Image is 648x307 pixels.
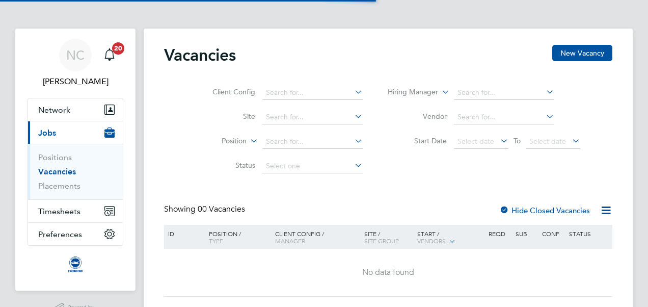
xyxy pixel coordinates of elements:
[66,48,85,62] span: NC
[38,181,80,191] a: Placements
[164,204,247,215] div: Showing
[362,225,415,249] div: Site /
[166,267,611,278] div: No data found
[262,86,363,100] input: Search for...
[28,121,123,144] button: Jobs
[388,136,447,145] label: Start Date
[417,237,446,245] span: Vendors
[99,39,120,71] a: 20
[552,45,612,61] button: New Vacancy
[38,229,82,239] span: Preferences
[67,256,84,272] img: albioninthecommunity-logo-retina.png
[486,225,512,242] div: Reqd
[513,225,539,242] div: Sub
[112,42,124,55] span: 20
[28,256,123,272] a: Go to home page
[188,136,247,146] label: Position
[166,225,201,242] div: ID
[566,225,611,242] div: Status
[28,75,123,88] span: Nathan Casselton
[197,112,255,121] label: Site
[28,223,123,245] button: Preferences
[454,110,554,124] input: Search for...
[380,87,438,97] label: Hiring Manager
[28,39,123,88] a: NC[PERSON_NAME]
[38,167,76,176] a: Vacancies
[275,237,305,245] span: Manager
[457,137,494,146] span: Select date
[529,137,566,146] span: Select date
[510,134,524,147] span: To
[262,159,363,173] input: Select one
[197,161,255,170] label: Status
[197,87,255,96] label: Client Config
[15,29,136,291] nav: Main navigation
[28,98,123,121] button: Network
[499,206,590,215] label: Hide Closed Vacancies
[164,45,236,65] h2: Vacancies
[262,110,363,124] input: Search for...
[201,225,273,249] div: Position /
[539,225,566,242] div: Conf
[198,204,245,214] span: 00 Vacancies
[38,128,56,138] span: Jobs
[273,225,362,249] div: Client Config /
[388,112,447,121] label: Vendor
[262,135,363,149] input: Search for...
[209,237,223,245] span: Type
[38,207,80,216] span: Timesheets
[454,86,554,100] input: Search for...
[28,200,123,222] button: Timesheets
[38,152,72,162] a: Positions
[364,237,399,245] span: Site Group
[28,144,123,199] div: Jobs
[415,225,486,250] div: Start /
[38,105,70,115] span: Network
